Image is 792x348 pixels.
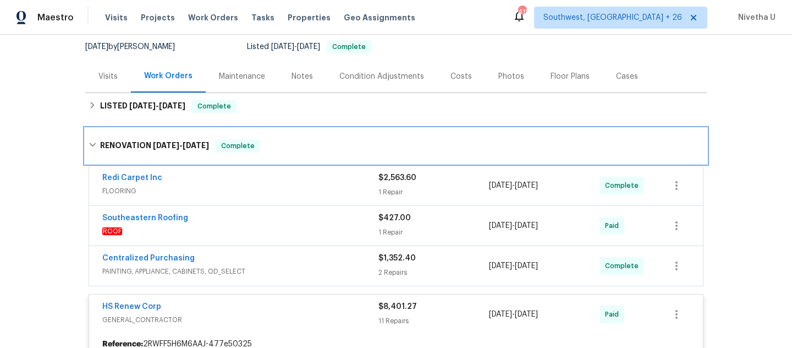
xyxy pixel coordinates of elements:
[515,311,538,318] span: [DATE]
[153,142,179,149] span: [DATE]
[515,222,538,230] span: [DATE]
[219,71,265,82] div: Maintenance
[489,180,538,191] span: -
[328,44,370,50] span: Complete
[271,43,320,51] span: -
[378,214,411,222] span: $427.00
[489,182,512,189] span: [DATE]
[518,7,526,18] div: 412
[498,71,524,82] div: Photos
[85,40,188,53] div: by [PERSON_NAME]
[605,309,623,320] span: Paid
[489,260,538,271] span: -
[489,220,538,231] span: -
[378,254,416,262] span: $1,352.40
[102,214,188,222] a: Southeastern Roofing
[605,220,623,231] span: Paid
[288,12,331,23] span: Properties
[85,93,707,119] div: LISTED [DATE]-[DATE]Complete
[489,262,512,270] span: [DATE]
[297,43,320,51] span: [DATE]
[85,43,108,51] span: [DATE]
[378,227,489,238] div: 1 Repair
[141,12,175,23] span: Projects
[193,101,235,112] span: Complete
[515,182,538,189] span: [DATE]
[616,71,638,82] div: Cases
[339,71,424,82] div: Condition Adjustments
[378,316,489,327] div: 11 Repairs
[450,71,472,82] div: Costs
[344,12,415,23] span: Geo Assignments
[217,140,259,151] span: Complete
[605,260,643,271] span: Complete
[378,267,489,278] div: 2 Repairs
[129,102,185,110] span: -
[489,311,512,318] span: [DATE]
[144,70,193,81] div: Work Orders
[102,314,378,325] span: GENERAL_CONTRACTOR
[129,102,156,110] span: [DATE]
[100,100,185,113] h6: LISTED
[551,71,590,82] div: Floor Plans
[102,227,122,235] em: ROOF
[153,142,209,149] span: -
[378,187,489,198] div: 1 Repair
[98,71,118,82] div: Visits
[100,139,209,153] h6: RENOVATION
[378,303,417,311] span: $8,401.27
[247,43,371,51] span: Listed
[102,254,195,262] a: Centralized Purchasing
[159,102,185,110] span: [DATE]
[543,12,682,23] span: Southwest, [GEOGRAPHIC_DATA] + 26
[605,180,643,191] span: Complete
[489,222,512,230] span: [DATE]
[85,128,707,164] div: RENOVATION [DATE]-[DATE]Complete
[271,43,294,51] span: [DATE]
[105,12,128,23] span: Visits
[102,174,162,182] a: Redi Carpet Inc
[489,309,538,320] span: -
[188,12,238,23] span: Work Orders
[102,186,378,197] span: FLOORING
[378,174,416,182] span: $2,563.60
[291,71,313,82] div: Notes
[734,12,776,23] span: Nivetha U
[102,303,161,311] a: HS Renew Corp
[37,12,74,23] span: Maestro
[102,266,378,277] span: PAINTING, APPLIANCE, CABINETS, OD_SELECT
[251,14,274,21] span: Tasks
[183,142,209,149] span: [DATE]
[515,262,538,270] span: [DATE]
